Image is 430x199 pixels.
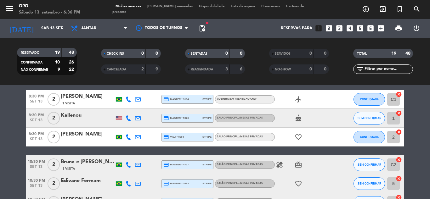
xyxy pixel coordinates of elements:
[163,162,169,168] i: credit_card
[61,177,114,185] div: Edivane Fermam
[366,24,375,32] i: looks_6
[61,130,114,138] div: [PERSON_NAME]
[202,116,212,120] span: stripe
[354,158,385,171] button: SEM CONFIRMAR
[240,51,244,56] strong: 0
[21,61,42,64] span: CONFIRMADA
[163,115,169,121] i: credit_card
[5,4,14,15] button: menu
[324,51,328,56] strong: 0
[69,60,75,64] strong: 26
[112,5,304,14] span: Cartões de presente
[107,68,126,71] span: CANCELADA
[48,177,60,190] span: 2
[61,92,114,101] div: [PERSON_NAME]
[21,68,48,71] span: NÃO CONFIRMAR
[144,5,196,8] span: [PERSON_NAME] semeadas
[225,51,228,56] strong: 0
[354,131,385,143] button: CONFIRMADA
[26,176,46,184] span: 10:30 PM
[276,161,283,169] i: healing
[396,175,402,182] i: cancel
[69,67,75,72] strong: 22
[5,21,38,35] i: [DATE]
[357,52,367,55] span: TOTAL
[217,163,263,166] span: Salão Principal: Mesas Privadas
[358,182,381,185] span: SEM CONFIRMAR
[240,67,244,71] strong: 6
[26,184,46,191] span: set 13
[295,161,302,169] i: card_giftcard
[26,137,46,144] span: set 13
[217,117,263,119] span: Salão Principal: Mesas Privadas
[163,134,169,140] i: credit_card
[61,158,114,166] div: Bruna e [PERSON_NAME]
[379,5,387,13] i: exit_to_app
[5,4,14,13] i: menu
[364,66,413,73] input: Filtrar por nome...
[163,134,184,140] span: visa * 0204
[69,50,75,55] strong: 48
[314,24,323,32] i: looks_one
[191,68,213,71] span: REAGENDADA
[163,162,189,168] span: master * 4757
[26,130,46,137] span: 8:30 PM
[295,180,302,187] i: favorite_border
[202,163,212,167] span: stripe
[258,5,283,8] span: Pré-acessos
[217,98,257,100] span: Cozinha: Em frente ao Chef
[48,158,60,171] span: 2
[163,97,189,102] span: master * 3184
[295,96,302,103] i: airplanemode_active
[62,101,75,106] span: 1 Visita
[395,25,402,32] span: print
[413,25,420,32] i: power_settings_new
[196,5,228,8] span: Disponibilidade
[55,50,60,55] strong: 19
[19,9,80,16] div: Sábado 13. setembro - 6:36 PM
[396,5,404,13] i: turned_in_not
[396,110,402,116] i: cancel
[377,24,385,32] i: add_box
[407,19,425,38] div: LOG OUT
[281,26,312,30] span: Reservas para
[202,135,212,139] span: stripe
[81,26,96,30] span: Jantar
[396,157,402,163] i: cancel
[112,5,144,8] span: Minhas reservas
[163,181,169,186] i: credit_card
[325,24,333,32] i: looks_two
[141,51,144,56] strong: 0
[141,67,144,71] strong: 2
[62,166,75,171] span: 1 Visita
[309,51,312,56] strong: 0
[156,67,159,71] strong: 9
[360,97,379,101] span: CONFIRMADA
[26,118,46,125] span: set 13
[26,99,46,107] span: set 13
[335,24,343,32] i: looks_3
[59,25,66,32] i: arrow_drop_down
[275,68,291,71] span: NO-SHOW
[61,111,114,119] div: Kallenou
[356,24,364,32] i: looks_5
[360,135,379,139] span: CONFIRMADA
[324,67,328,71] strong: 0
[225,67,228,71] strong: 3
[58,67,60,72] strong: 9
[275,52,291,55] span: SERVIDOS
[55,60,60,64] strong: 10
[356,65,364,73] i: filter_list
[396,91,402,97] i: cancel
[202,181,212,185] span: stripe
[358,116,381,120] span: SEM CONFIRMAR
[354,112,385,124] button: SEM CONFIRMAR
[26,92,46,99] span: 8:30 PM
[309,67,312,71] strong: 0
[217,135,263,138] span: Salão Principal: Mesas Privadas
[198,25,206,32] span: pending_actions
[217,182,263,185] span: Salão Principal: Mesas Privadas
[205,21,209,25] span: fiber_manual_record
[26,165,46,172] span: set 13
[405,51,412,56] strong: 48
